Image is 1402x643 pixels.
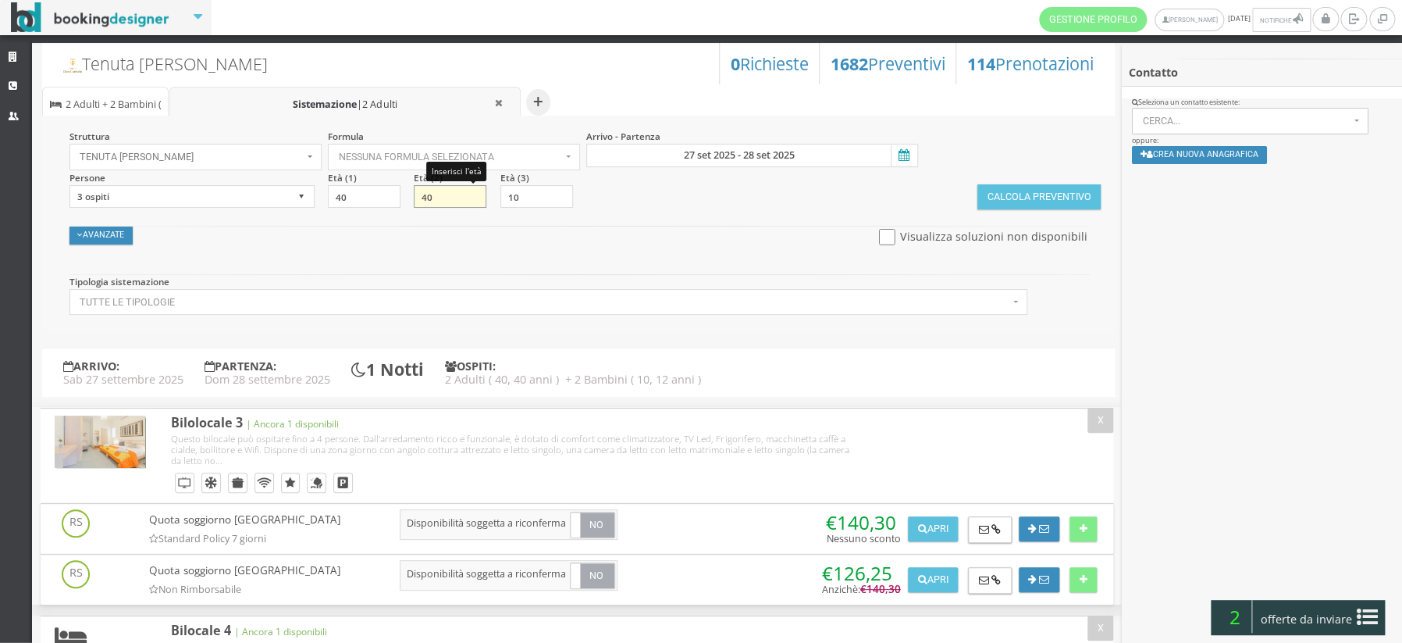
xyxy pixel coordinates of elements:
[1129,65,1178,80] b: Contatto
[1132,146,1267,164] button: Crea nuova anagrafica
[1218,600,1252,633] span: 2
[1132,108,1368,134] button: Cerca...
[1039,7,1147,32] a: Gestione Profilo
[1252,8,1310,32] button: Notifiche
[11,2,169,33] img: BookingDesigner.com
[1039,7,1312,32] span: [DATE]
[1132,98,1391,108] div: Seleziona un contatto esistente:
[1143,116,1350,127] span: Cerca...
[1255,607,1357,632] span: offerte da inviare
[1122,98,1402,174] div: oppure:
[1155,9,1224,31] a: [PERSON_NAME]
